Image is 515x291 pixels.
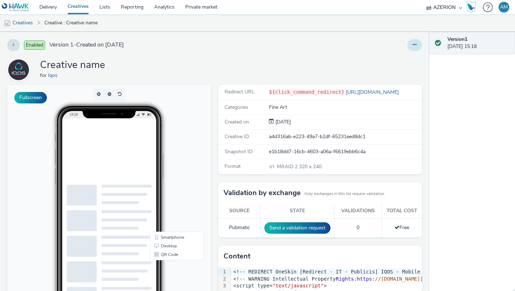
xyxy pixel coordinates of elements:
[269,104,421,111] div: Fine Art
[144,165,195,174] li: QR Code
[447,36,509,50] div: [DATE] 15:18
[225,148,252,155] span: Snapshot ID
[357,276,372,282] span: https
[269,133,421,140] div: a4d316ab-e223-49a7-b2df-65231eed8dc1
[466,1,479,13] a: Hawk Academy
[334,204,382,218] th: Validations
[40,58,105,72] h1: Creative name
[154,168,171,172] span: QR Code
[40,72,48,79] span: for
[336,276,354,282] span: Rights
[500,2,508,13] div: AM
[357,224,359,231] span: 0
[2,3,29,12] img: undefined Logo
[269,89,344,95] code: ${click_command_redirect}
[218,218,261,237] td: Pubmatic
[144,157,195,165] li: Desktop
[382,204,422,218] th: Total cost
[273,283,324,288] span: "text/javascript"
[225,163,241,170] span: Format
[304,191,384,197] small: Only exchanges in this list require validation
[225,133,249,140] span: Creative ID
[218,204,261,218] th: Source
[224,188,301,198] h3: Validation by exchange
[375,276,447,282] span: //[DOMAIN_NAME][URL] -->
[225,88,255,95] span: Redirect URL
[447,36,467,43] strong: Version 1
[225,104,248,111] span: Categories
[224,251,250,262] h3: Content
[41,14,101,31] a: Creative : Creative name
[276,163,322,170] span: 320 x 240
[218,282,227,290] div: 3
[63,28,70,31] span: 15:18
[8,59,29,80] img: Iqos
[225,118,249,125] span: Created on
[274,118,291,125] span: [DATE]
[144,148,195,157] li: Smartphone
[218,276,227,283] div: 2
[261,204,334,218] th: State
[154,150,177,155] span: Smartphone
[344,89,402,96] a: [URL][DOMAIN_NAME]
[277,163,299,170] span: MRAID 2
[154,159,170,163] span: Desktop
[14,92,47,103] button: Fullscreen
[24,40,45,50] span: Enabled
[218,268,227,276] div: 1
[466,1,476,13] img: Hawk Academy
[274,118,291,126] div: Creation 05 September 2025, 15:18
[269,148,421,155] div: e1b18dd7-16cb-4603-a06a-f6619ebb6c4a
[48,72,60,79] a: Iqos
[7,66,33,73] a: Iqos
[394,224,409,231] span: Free
[264,222,330,234] button: Send a validation request
[49,41,124,49] span: Version 1 - Created on [DATE]
[4,20,11,27] img: mobile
